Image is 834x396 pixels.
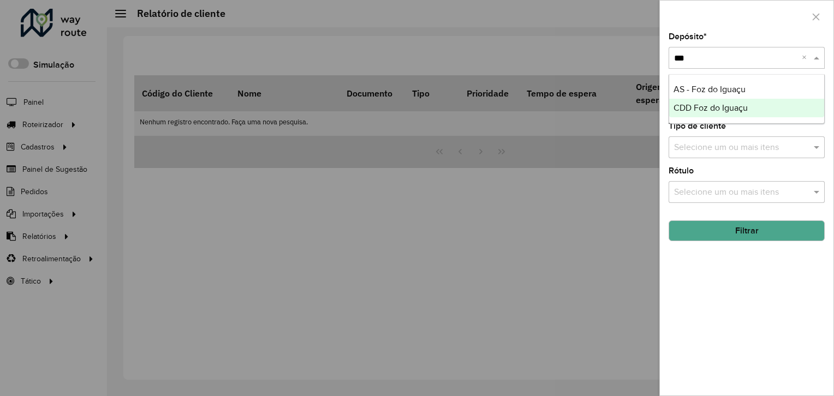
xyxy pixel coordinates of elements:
button: Filtrar [669,220,825,241]
span: Clear all [802,51,811,64]
label: Rótulo [669,164,694,177]
label: Tipo de cliente [669,119,726,133]
span: CDD Foz do Iguaçu [674,103,748,112]
label: Depósito [669,30,707,43]
span: AS - Foz do Iguaçu [674,85,746,94]
ng-dropdown-panel: Options list [669,74,825,124]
